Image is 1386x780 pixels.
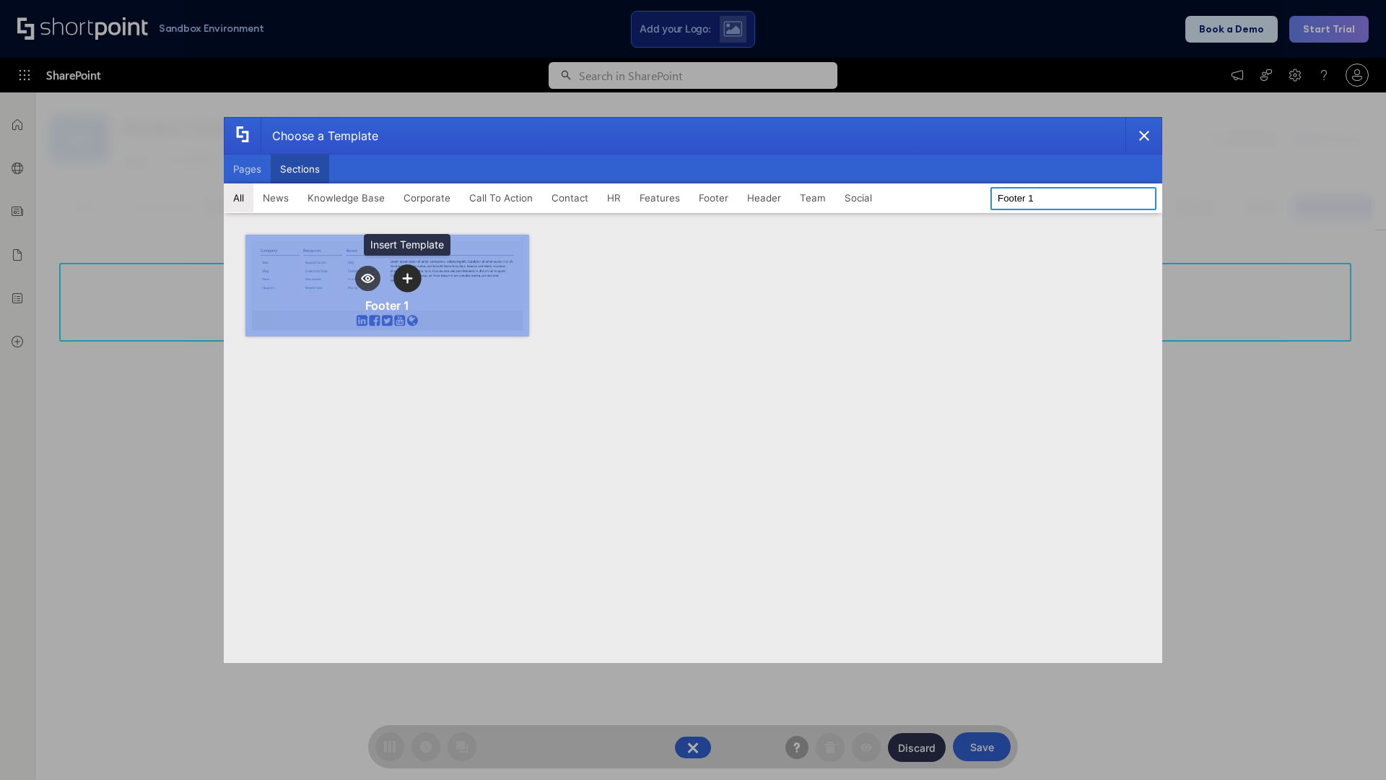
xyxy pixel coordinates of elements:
button: Features [630,183,689,212]
div: Choose a Template [261,118,378,154]
button: Corporate [394,183,460,212]
button: HR [598,183,630,212]
button: Header [738,183,790,212]
button: Contact [542,183,598,212]
iframe: Chat Widget [1314,711,1386,780]
button: Pages [224,155,271,183]
div: Footer 1 [365,298,409,313]
div: template selector [224,117,1162,663]
button: News [253,183,298,212]
button: Footer [689,183,738,212]
button: Knowledge Base [298,183,394,212]
button: Team [790,183,835,212]
input: Search [990,187,1156,210]
button: Call To Action [460,183,542,212]
button: Social [835,183,881,212]
button: All [224,183,253,212]
button: Sections [271,155,329,183]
